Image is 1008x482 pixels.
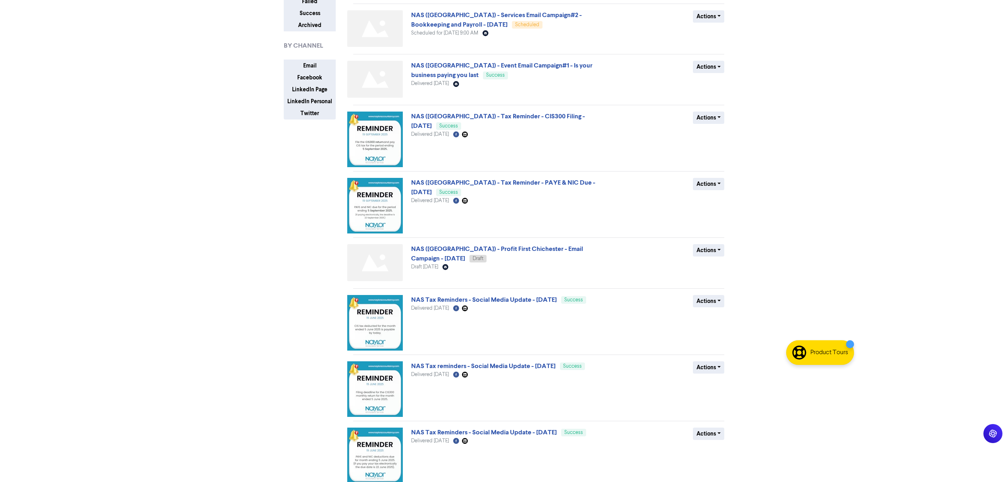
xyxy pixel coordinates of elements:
[411,306,449,311] span: Delivered [DATE]
[284,95,336,108] button: LinkedIn Personal
[284,19,336,31] button: Archived
[347,244,403,281] img: Not found
[347,10,403,47] img: Not found
[411,112,585,130] a: NAS ([GEOGRAPHIC_DATA]) - Tax Reminder - CIS300 Filing - [DATE]
[284,7,336,19] button: Success
[693,178,724,190] button: Actions
[693,10,724,23] button: Actions
[347,112,403,167] img: image_1756990185473.jpg
[284,71,336,84] button: Facebook
[411,198,449,203] span: Delivered [DATE]
[439,190,458,195] span: Success
[284,107,336,120] button: Twitter
[515,22,539,27] span: Scheduled
[693,428,724,440] button: Actions
[411,428,557,436] a: NAS Tax Reminders - Social Media Update - [DATE]
[411,264,438,270] span: Draft [DATE]
[564,297,583,303] span: Success
[411,296,557,304] a: NAS Tax Reminders - Social Media Update - [DATE]
[693,361,724,374] button: Actions
[411,362,556,370] a: NAS Tax reminders - Social Media Update - [DATE]
[693,295,724,307] button: Actions
[411,438,449,443] span: Delivered [DATE]
[411,11,582,29] a: NAS ([GEOGRAPHIC_DATA]) - Services Email Campaign#2 - Bookkeeping and Payroll - [DATE]
[564,430,583,435] span: Success
[411,179,595,196] a: NAS ([GEOGRAPHIC_DATA]) - Tax Reminder - PAYE & NIC Due - [DATE]
[563,364,582,369] span: Success
[693,112,724,124] button: Actions
[347,61,403,98] img: Not found
[347,295,403,351] img: image_1746080799342.jpg
[693,244,724,256] button: Actions
[411,31,478,36] span: Scheduled for [DATE] 9:00 AM
[284,41,323,50] span: BY CHANNEL
[347,178,403,233] img: image_1756989399347.jpg
[411,81,449,86] span: Delivered [DATE]
[411,372,449,377] span: Delivered [DATE]
[284,83,336,96] button: LinkedIn Page
[693,61,724,73] button: Actions
[411,62,592,79] a: NAS ([GEOGRAPHIC_DATA]) - Event Email Campaign#1 - Is your business paying you last
[473,256,483,261] span: Draft
[968,444,1008,482] iframe: Chat Widget
[486,73,505,78] span: Success
[439,123,458,129] span: Success
[347,361,403,417] img: image_1746080553197.jpg
[411,245,583,262] a: NAS ([GEOGRAPHIC_DATA]) - Profit First Chichester - Email Campaign - [DATE]
[284,60,336,72] button: Email
[411,132,449,137] span: Delivered [DATE]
